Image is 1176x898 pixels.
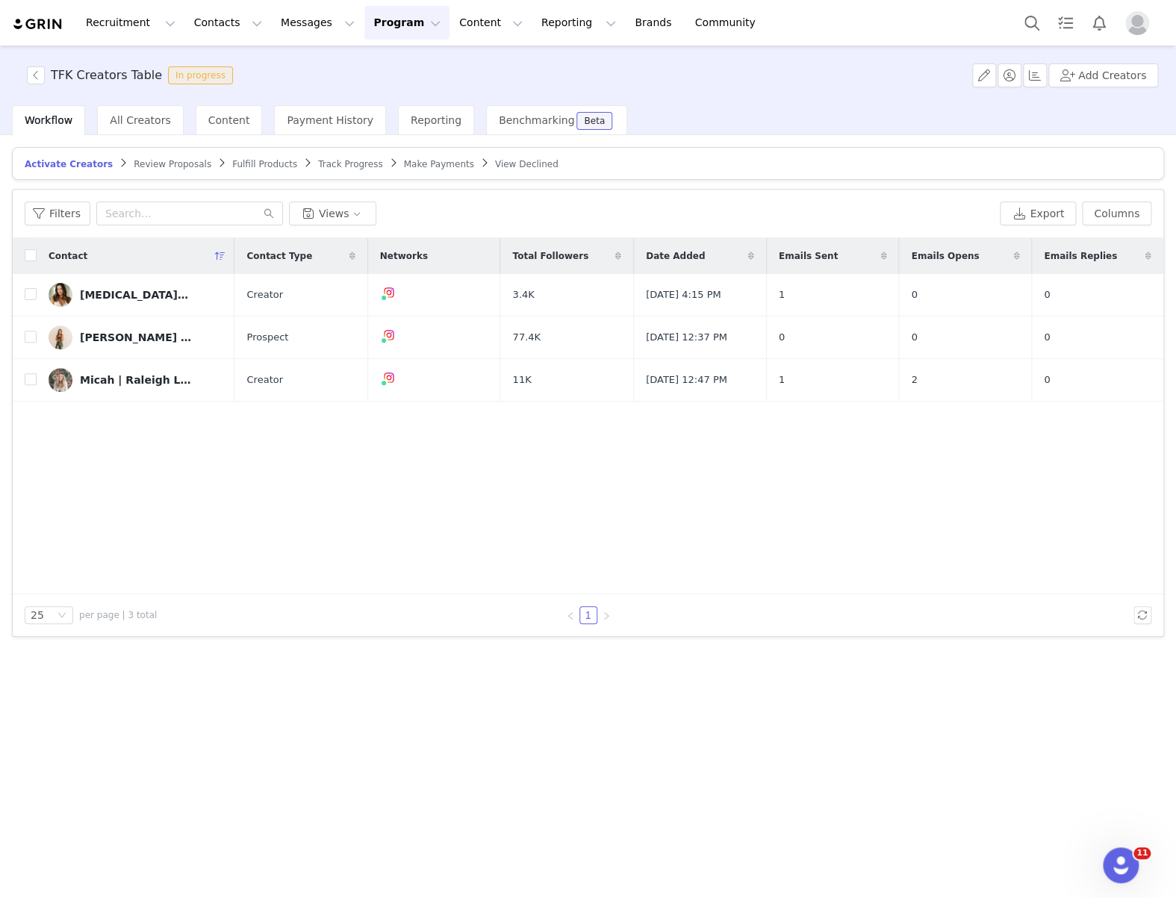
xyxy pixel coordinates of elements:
img: 4ae16c89-2612-4069-a4fe-379d64f4794a--s.jpg [49,325,72,349]
button: Search [1015,6,1048,40]
div: 25 [31,607,44,623]
i: icon: right [602,611,611,620]
button: Filters [25,202,90,225]
button: Columns [1082,202,1151,225]
span: Payment History [287,114,373,126]
i: icon: down [57,611,66,621]
i: icon: search [264,208,274,219]
button: Content [450,6,532,40]
iframe: Intercom live chat [1103,847,1139,883]
img: instagram.svg [383,287,395,299]
span: Prospect [246,330,288,345]
span: [DATE] 4:15 PM [646,287,721,302]
a: [MEDICAL_DATA][PERSON_NAME] [49,283,223,307]
a: Tasks [1049,6,1082,40]
span: 1 [779,372,785,387]
span: Content [208,114,250,126]
span: 1 [779,287,785,302]
span: Make Payments [404,159,474,169]
span: Emails Opens [911,249,979,263]
span: [DATE] 12:47 PM [646,372,727,387]
a: Community [686,6,771,40]
span: Creator [246,287,283,302]
button: Views [289,202,376,225]
span: 0 [911,330,917,345]
button: Contacts [185,6,271,40]
button: Notifications [1083,6,1116,40]
span: Contact Type [246,249,312,263]
span: All Creators [110,114,170,126]
a: Brands [626,6,685,40]
span: 11K [512,372,531,387]
span: 2 [911,372,917,387]
li: Previous Page [561,606,579,624]
div: Micah | Raleigh Lifestyle & Plant-Based Travel [80,374,192,386]
span: In progress [168,66,233,84]
span: Date Added [646,249,705,263]
span: Track Progress [318,159,382,169]
span: 3.4K [512,287,534,302]
span: 0 [911,287,917,302]
img: grin logo [12,17,64,31]
li: 1 [579,606,597,624]
a: Micah | Raleigh Lifestyle & Plant-Based Travel [49,368,223,392]
button: Recruitment [77,6,184,40]
span: Emails Sent [779,249,838,263]
button: Profile [1116,11,1164,35]
i: icon: left [566,611,575,620]
span: Review Proposals [134,159,211,169]
img: placeholder-profile.jpg [1125,11,1149,35]
span: Benchmarking [499,114,574,126]
div: [MEDICAL_DATA][PERSON_NAME] [80,289,192,301]
div: Beta [584,116,605,125]
span: [object Object] [27,66,239,84]
button: Messages [272,6,364,40]
span: Total Followers [512,249,588,263]
img: instagram.svg [383,372,395,384]
span: Contact [49,249,87,263]
div: [PERSON_NAME] | Fitness Coach + Nurse [80,331,192,343]
span: 11 [1133,847,1151,859]
li: Next Page [597,606,615,624]
img: d71012b6-af8c-4101-b4dc-12912596ce6e--s.jpg [49,283,72,307]
span: 0 [779,330,785,345]
button: Program [364,6,449,40]
a: 1 [580,607,597,623]
button: Export [1000,202,1076,225]
span: per page | 3 total [79,608,157,622]
span: Workflow [25,114,72,126]
span: 77.4K [512,330,540,345]
span: Networks [380,249,428,263]
span: View Declined [495,159,559,169]
button: Reporting [532,6,625,40]
h3: TFK Creators Table [51,66,162,84]
span: Reporting [411,114,461,126]
span: Fulfill Products [232,159,297,169]
input: Search... [96,202,283,225]
span: Creator [246,372,283,387]
img: 695458d9-5b85-426a-9f95-88308e9f68e7--s.jpg [49,368,72,392]
span: Emails Replies [1044,249,1117,263]
span: Activate Creators [25,159,113,169]
img: instagram.svg [383,329,395,341]
a: [PERSON_NAME] | Fitness Coach + Nurse [49,325,223,349]
button: Add Creators [1048,63,1158,87]
span: [DATE] 12:37 PM [646,330,727,345]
